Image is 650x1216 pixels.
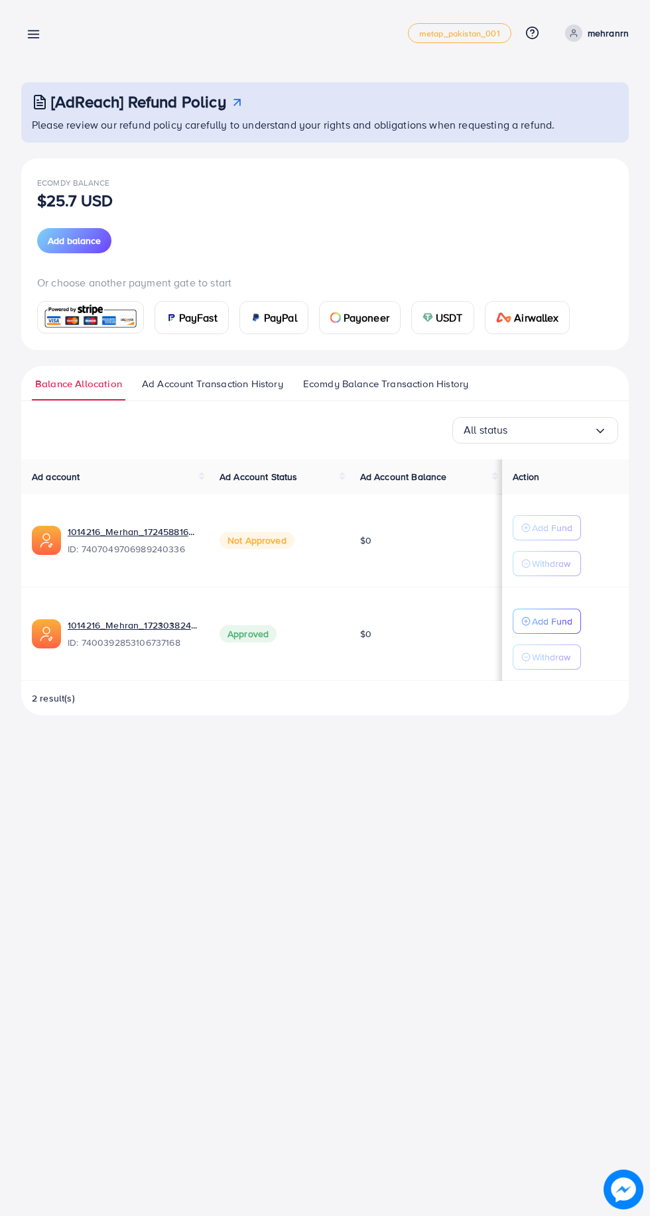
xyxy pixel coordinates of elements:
[513,551,581,576] button: Withdraw
[360,534,371,547] span: $0
[32,619,61,648] img: ic-ads-acc.e4c84228.svg
[239,301,308,334] a: cardPayPal
[37,192,113,208] p: $25.7 USD
[42,303,139,332] img: card
[68,525,198,556] div: <span class='underline'>1014216_Merhan_1724588164299</span></br>7407049706989240336
[508,420,594,440] input: Search for option
[408,23,511,43] a: metap_pakistan_001
[532,556,570,572] p: Withdraw
[330,312,341,323] img: card
[513,609,581,634] button: Add Fund
[436,310,463,326] span: USDT
[179,310,218,326] span: PayFast
[68,636,198,649] span: ID: 7400392853106737168
[514,310,558,326] span: Airwallex
[513,470,539,483] span: Action
[264,310,297,326] span: PayPal
[604,1170,643,1209] img: image
[251,312,261,323] img: card
[166,312,176,323] img: card
[37,228,111,253] button: Add balance
[319,301,401,334] a: cardPayoneer
[37,177,109,188] span: Ecomdy Balance
[452,417,618,444] div: Search for option
[32,470,80,483] span: Ad account
[532,520,572,536] p: Add Fund
[220,532,294,549] span: Not Approved
[496,312,512,323] img: card
[303,377,468,391] span: Ecomdy Balance Transaction History
[513,515,581,540] button: Add Fund
[419,29,500,38] span: metap_pakistan_001
[485,301,570,334] a: cardAirwallex
[360,470,447,483] span: Ad Account Balance
[513,644,581,670] button: Withdraw
[220,625,277,642] span: Approved
[142,377,283,391] span: Ad Account Transaction History
[68,619,198,632] a: 1014216_Mehran_1723038241071
[32,692,75,705] span: 2 result(s)
[344,310,389,326] span: Payoneer
[220,470,298,483] span: Ad Account Status
[360,627,371,640] span: $0
[32,117,621,133] p: Please review our refund policy carefully to understand your rights and obligations when requesti...
[35,377,122,391] span: Balance Allocation
[532,649,570,665] p: Withdraw
[68,525,198,538] a: 1014216_Merhan_1724588164299
[422,312,433,323] img: card
[155,301,229,334] a: cardPayFast
[68,542,198,556] span: ID: 7407049706989240336
[48,234,101,247] span: Add balance
[37,274,613,290] p: Or choose another payment gate to start
[532,613,572,629] p: Add Fund
[37,301,144,334] a: card
[68,619,198,649] div: <span class='underline'>1014216_Mehran_1723038241071</span></br>7400392853106737168
[560,25,629,42] a: mehranrn
[464,420,508,440] span: All status
[588,25,629,41] p: mehranrn
[32,526,61,555] img: ic-ads-acc.e4c84228.svg
[411,301,474,334] a: cardUSDT
[51,92,226,111] h3: [AdReach] Refund Policy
